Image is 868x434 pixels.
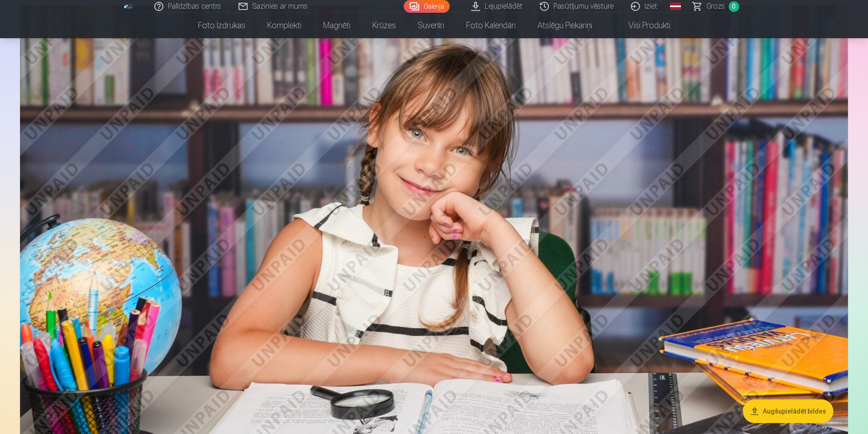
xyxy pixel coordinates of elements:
[124,4,134,9] img: /fa1
[312,13,361,38] a: Magnēti
[603,13,681,38] a: Visi produkti
[706,1,725,12] span: Grozs
[256,13,312,38] a: Komplekti
[407,13,455,38] a: Suvenīri
[729,1,739,12] span: 0
[187,13,256,38] a: Foto izdrukas
[743,399,833,423] button: Augšupielādēt bildes
[361,13,407,38] a: Krūzes
[527,13,603,38] a: Atslēgu piekariņi
[455,13,527,38] a: Foto kalendāri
